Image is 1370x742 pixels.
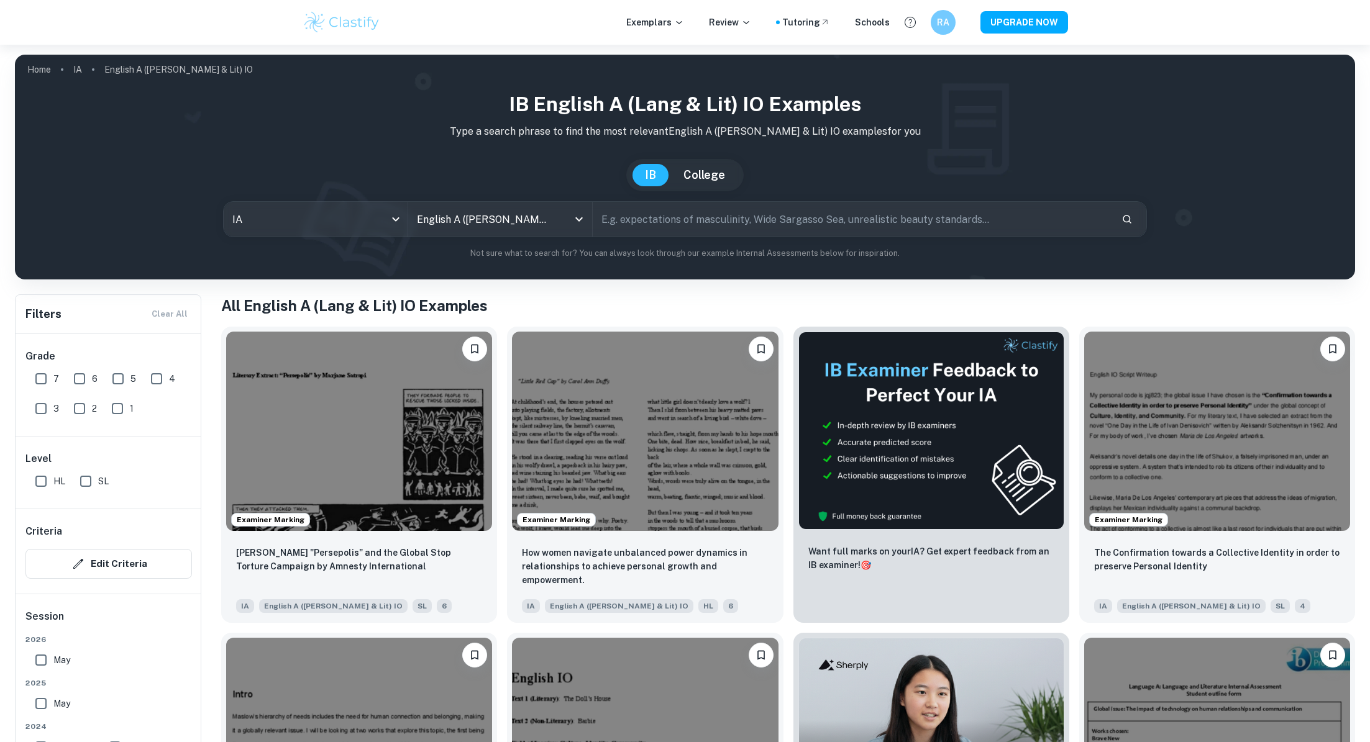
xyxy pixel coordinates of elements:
[709,16,751,29] p: Review
[1094,599,1112,613] span: IA
[73,61,82,78] a: IA
[130,402,134,415] span: 1
[1084,332,1350,531] img: English A (Lang & Lit) IO IA example thumbnail: The Confirmation towards a Collective Id
[1079,327,1355,623] a: Examiner MarkingBookmarkThe Confirmation towards a Collective Identity in order to preserve Perso...
[861,560,871,570] span: 🎯
[1320,643,1345,667] button: Bookmark
[936,16,950,29] h6: RA
[570,210,588,228] button: Open
[53,474,65,488] span: HL
[1094,546,1340,573] p: The Confirmation towards a Collective Identity in order to preserve Personal Identity
[25,349,192,364] h6: Grade
[259,599,408,613] span: English A ([PERSON_NAME] & Lit) IO
[25,89,1345,119] h1: IB English A (Lang & Lit) IO examples
[1295,599,1310,613] span: 4
[25,524,62,539] h6: Criteria
[522,546,768,587] p: How women navigate unbalanced power dynamics in relationships to achieve personal growth and empo...
[25,549,192,579] button: Edit Criteria
[25,721,192,732] span: 2024
[25,634,192,645] span: 2026
[104,63,253,76] p: English A ([PERSON_NAME] & Lit) IO
[53,697,70,710] span: May
[27,61,51,78] a: Home
[413,599,432,613] span: SL
[1117,599,1266,613] span: English A ([PERSON_NAME] & Lit) IO
[236,599,254,613] span: IA
[98,474,109,488] span: SL
[25,677,192,689] span: 2025
[671,164,738,186] button: College
[749,643,774,667] button: Bookmark
[749,337,774,361] button: Bookmark
[518,514,595,525] span: Examiner Marking
[507,327,783,623] a: Examiner MarkingBookmarkHow women navigate unbalanced power dynamics in relationships to achieve ...
[698,599,718,613] span: HL
[303,10,381,35] img: Clastify logo
[224,202,408,237] div: IA
[1271,599,1290,613] span: SL
[723,599,738,613] span: 6
[53,372,59,386] span: 7
[236,546,482,573] p: Marjane Satrapi's "Persepolis" and the Global Stop Torture Campaign by Amnesty International
[1117,209,1138,230] button: Search
[15,55,1355,279] img: profile cover
[25,124,1345,139] p: Type a search phrase to find the most relevant English A ([PERSON_NAME] & Lit) IO examples for you
[808,545,1054,572] p: Want full marks on your IA ? Get expert feedback from an IB examiner!
[92,372,98,386] span: 6
[782,16,830,29] a: Tutoring
[931,10,956,35] button: RA
[25,451,192,466] h6: Level
[169,372,175,386] span: 4
[221,294,1355,317] h1: All English A (Lang & Lit) IO Examples
[900,12,921,33] button: Help and Feedback
[130,372,136,386] span: 5
[437,599,452,613] span: 6
[53,653,70,667] span: May
[462,337,487,361] button: Bookmark
[462,643,487,667] button: Bookmark
[221,327,497,623] a: Examiner MarkingBookmarkMarjane Satrapi's "Persepolis" and the Global Stop Torture Campaign by Am...
[798,332,1064,530] img: Thumbnail
[632,164,669,186] button: IB
[1090,514,1167,525] span: Examiner Marking
[793,327,1069,623] a: ThumbnailWant full marks on yourIA? Get expert feedback from an IB examiner!
[593,202,1112,237] input: E.g. expectations of masculinity, Wide Sargasso Sea, unrealistic beauty standards...
[92,402,97,415] span: 2
[53,402,59,415] span: 3
[232,514,309,525] span: Examiner Marking
[25,305,62,323] h6: Filters
[1320,337,1345,361] button: Bookmark
[522,599,540,613] span: IA
[545,599,693,613] span: English A ([PERSON_NAME] & Lit) IO
[226,332,492,531] img: English A (Lang & Lit) IO IA example thumbnail: Marjane Satrapi's "Persepolis" and the G
[512,332,778,531] img: English A (Lang & Lit) IO IA example thumbnail: How women navigate unbalanced power dyna
[25,609,192,634] h6: Session
[980,11,1068,34] button: UPGRADE NOW
[626,16,684,29] p: Exemplars
[855,16,890,29] a: Schools
[25,247,1345,260] p: Not sure what to search for? You can always look through our example Internal Assessments below f...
